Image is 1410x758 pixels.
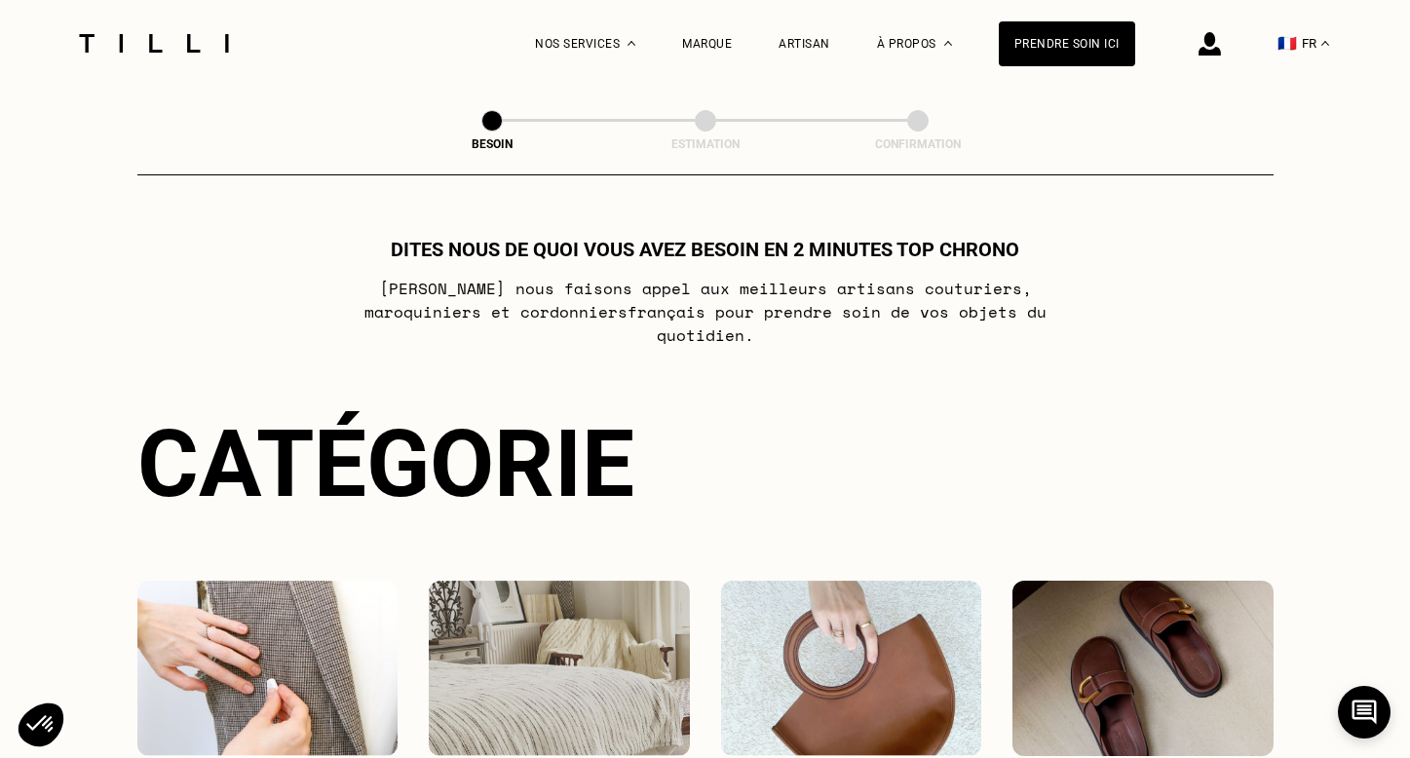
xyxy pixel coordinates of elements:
img: Intérieur [429,581,690,756]
div: Estimation [608,137,803,151]
a: Marque [682,37,732,51]
img: Logo du service de couturière Tilli [72,34,236,53]
img: Accessoires [721,581,982,756]
div: Confirmation [820,137,1015,151]
p: [PERSON_NAME] nous faisons appel aux meilleurs artisans couturiers , maroquiniers et cordonniers ... [319,277,1091,347]
div: Catégorie [137,409,1274,518]
img: icône connexion [1199,32,1221,56]
img: Vêtements [137,581,399,756]
div: Besoin [395,137,590,151]
img: Menu déroulant [628,41,635,46]
img: Menu déroulant à propos [944,41,952,46]
a: Prendre soin ici [999,21,1135,66]
a: Artisan [779,37,830,51]
h1: Dites nous de quoi vous avez besoin en 2 minutes top chrono [391,238,1019,261]
img: Chaussures [1012,581,1274,756]
span: 🇫🇷 [1277,34,1297,53]
img: menu déroulant [1321,41,1329,46]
